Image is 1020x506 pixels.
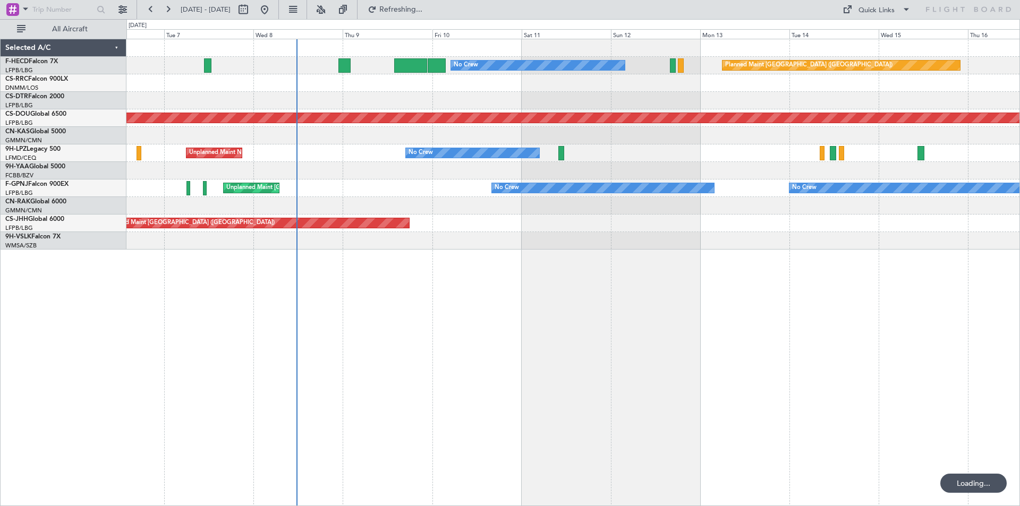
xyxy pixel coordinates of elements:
div: Wed 8 [253,29,343,39]
a: LFPB/LBG [5,224,33,232]
div: Sat 11 [522,29,611,39]
span: F-GPNJ [5,181,28,187]
span: CS-JHH [5,216,28,222]
a: 9H-YAAGlobal 5000 [5,164,65,170]
a: CS-DOUGlobal 6500 [5,111,66,117]
div: Unplanned Maint [GEOGRAPHIC_DATA] ([GEOGRAPHIC_DATA]) [226,180,401,196]
span: [DATE] - [DATE] [181,5,231,14]
a: GMMN/CMN [5,207,42,215]
div: Sun 12 [611,29,700,39]
span: 9H-VSLK [5,234,31,240]
span: 9H-YAA [5,164,29,170]
div: Planned Maint [GEOGRAPHIC_DATA] ([GEOGRAPHIC_DATA]) [107,215,275,231]
button: Quick Links [837,1,916,18]
div: Mon 13 [700,29,789,39]
span: CS-RRC [5,76,28,82]
a: LFPB/LBG [5,119,33,127]
div: Fri 10 [432,29,522,39]
div: Quick Links [858,5,895,16]
span: All Aircraft [28,25,112,33]
a: 9H-LPZLegacy 500 [5,146,61,152]
span: Refreshing... [379,6,423,13]
button: All Aircraft [12,21,115,38]
div: Wed 15 [879,29,968,39]
a: CN-RAKGlobal 6000 [5,199,66,205]
a: CN-KASGlobal 5000 [5,128,66,135]
div: Tue 7 [164,29,253,39]
a: 9H-VSLKFalcon 7X [5,234,61,240]
div: Thu 9 [343,29,432,39]
a: CS-JHHGlobal 6000 [5,216,64,222]
a: F-HECDFalcon 7X [5,58,58,65]
a: LFPB/LBG [5,189,33,197]
div: Tue 14 [789,29,879,39]
button: Refreshing... [363,1,427,18]
div: No Crew [495,180,519,196]
a: F-GPNJFalcon 900EX [5,181,69,187]
span: 9H-LPZ [5,146,27,152]
a: LFPB/LBG [5,66,33,74]
div: Loading... [940,474,1007,493]
div: Planned Maint [GEOGRAPHIC_DATA] ([GEOGRAPHIC_DATA]) [725,57,892,73]
a: LFMD/CEQ [5,154,36,162]
span: CN-KAS [5,128,30,135]
span: CN-RAK [5,199,30,205]
a: WMSA/SZB [5,242,37,250]
a: LFPB/LBG [5,101,33,109]
a: FCBB/BZV [5,171,33,179]
div: No Crew [792,180,817,196]
span: F-HECD [5,58,29,65]
span: CS-DOU [5,111,30,117]
div: No Crew [454,57,478,73]
span: CS-DTR [5,93,28,100]
a: CS-RRCFalcon 900LX [5,76,68,82]
input: Trip Number [32,2,93,18]
a: CS-DTRFalcon 2000 [5,93,64,100]
a: GMMN/CMN [5,136,42,144]
a: DNMM/LOS [5,84,38,92]
div: [DATE] [129,21,147,30]
div: Unplanned Maint Nice ([GEOGRAPHIC_DATA]) [189,145,315,161]
div: No Crew [409,145,433,161]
